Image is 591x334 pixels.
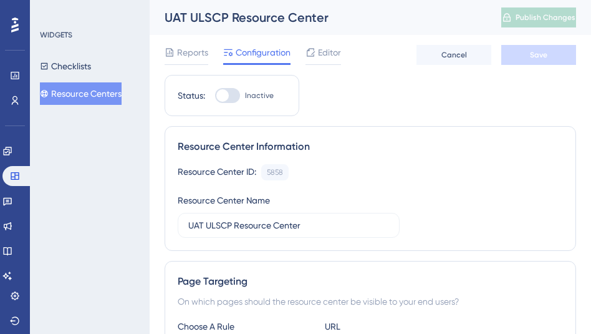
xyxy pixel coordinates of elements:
[441,50,467,60] span: Cancel
[245,91,274,101] span: Inactive
[178,164,256,180] div: Resource Center ID:
[178,294,563,309] div: On which pages should the resource center be visible to your end users?
[178,139,563,154] div: Resource Center Information
[318,45,341,60] span: Editor
[40,30,72,40] div: WIDGETS
[325,319,462,334] div: URL
[40,82,122,105] button: Resource Centers
[530,50,547,60] span: Save
[188,219,389,232] input: Type your Resource Center name
[178,88,205,103] div: Status:
[165,9,470,26] div: UAT ULSCP Resource Center
[178,274,563,289] div: Page Targeting
[178,193,270,208] div: Resource Center Name
[40,55,91,77] button: Checklists
[516,12,575,22] span: Publish Changes
[267,167,283,177] div: 5858
[501,7,576,27] button: Publish Changes
[501,45,576,65] button: Save
[178,319,315,334] div: Choose A Rule
[177,45,208,60] span: Reports
[416,45,491,65] button: Cancel
[236,45,291,60] span: Configuration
